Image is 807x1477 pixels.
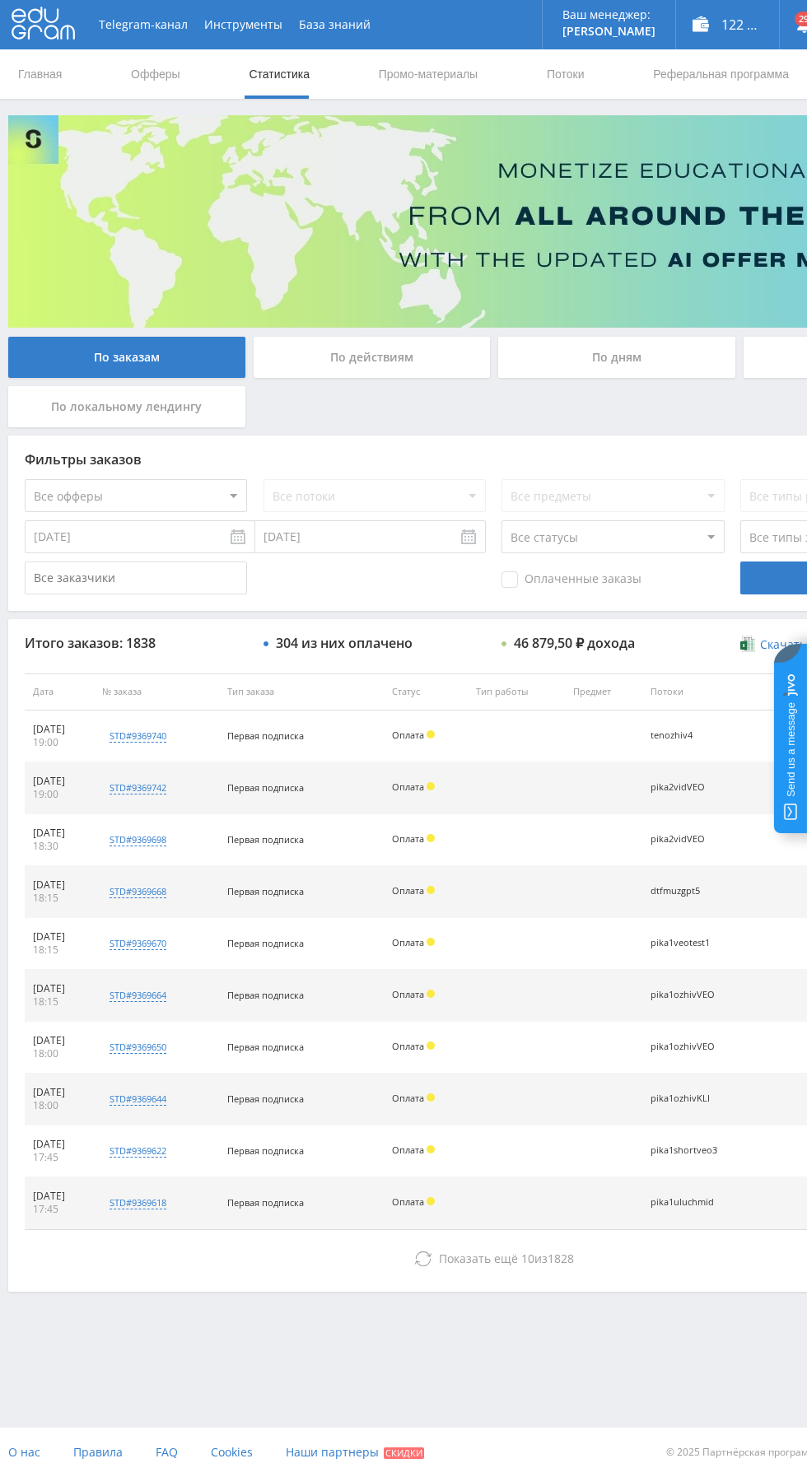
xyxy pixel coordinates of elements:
span: Cookies [211,1444,253,1460]
span: Наши партнеры [286,1444,379,1460]
span: Скидки [384,1447,424,1459]
div: По действиям [254,337,491,378]
a: Статистика [247,49,311,99]
a: Потоки [545,49,586,99]
span: Оплаченные заказы [501,571,641,588]
a: Правила [73,1428,123,1477]
a: Наши партнеры Скидки [286,1428,424,1477]
div: По заказам [8,337,245,378]
a: Реферальная программа [651,49,791,99]
div: По дням [498,337,735,378]
a: Промо-материалы [377,49,479,99]
input: Все заказчики [25,561,247,594]
a: Главная [16,49,63,99]
a: О нас [8,1428,40,1477]
span: О нас [8,1444,40,1460]
a: FAQ [156,1428,178,1477]
a: Офферы [129,49,182,99]
span: FAQ [156,1444,178,1460]
p: Ваш менеджер: [562,8,655,21]
a: Cookies [211,1428,253,1477]
div: По локальному лендингу [8,386,245,427]
span: Правила [73,1444,123,1460]
p: [PERSON_NAME] [562,25,655,38]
